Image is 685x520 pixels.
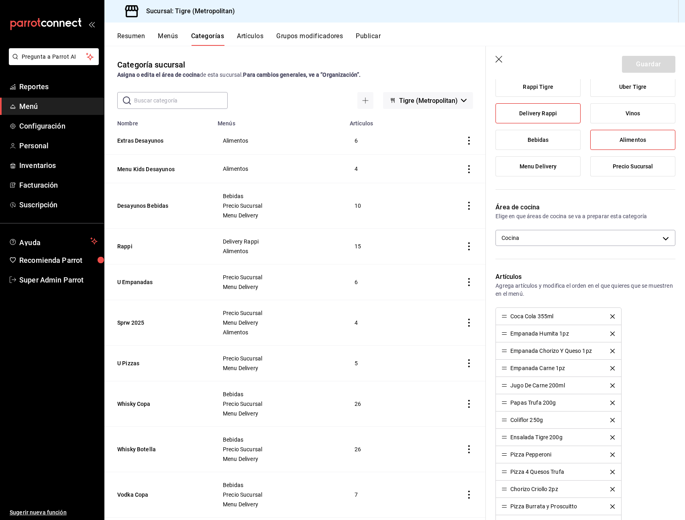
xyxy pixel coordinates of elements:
span: Precio Sucursal [613,163,653,170]
button: delete [605,401,620,405]
button: delete [605,487,620,491]
span: Precio Sucursal [223,401,335,407]
span: Precio Sucursal [223,203,335,209]
button: Rappi [117,242,198,250]
span: Tigre (Metropolitan) [399,97,458,104]
a: Pregunta a Parrot AI [6,58,99,67]
button: open_drawer_menu [88,21,95,27]
div: Pizza Pepperoni [510,452,551,457]
div: Coliflor 250g [510,417,543,423]
button: Menu Kids Desayunos [117,165,198,173]
div: Papas Trufa 200g [510,400,556,405]
button: actions [465,165,473,173]
button: U Pizzas [117,359,198,367]
div: Empanada Chorizo Y Queso 1pz [510,348,592,354]
td: 10 [345,183,418,228]
div: Empanada Carne 1pz [510,365,565,371]
th: Menús [213,115,345,127]
span: Bebidas [223,482,335,488]
span: Uber Tigre [619,84,646,90]
div: Pizza Burrata y Proscuitto [510,504,577,509]
span: Alimentos [620,137,646,143]
span: Menu Delivery [223,320,335,326]
span: Alimentos [223,138,335,143]
button: actions [465,359,473,367]
button: Resumen [117,32,145,46]
span: Precio Sucursal [223,446,335,452]
button: actions [465,278,473,286]
button: delete [605,314,620,319]
span: Pregunta a Parrot AI [22,53,86,61]
span: Recomienda Parrot [19,255,98,266]
button: actions [465,319,473,327]
button: U Empanadas [117,278,198,286]
div: de esta sucursal. [117,71,473,79]
h3: Sucursal: Tigre (Metropolitan) [140,6,235,16]
button: Grupos modificadores [276,32,343,46]
button: Menús [158,32,178,46]
td: 5 [345,345,418,381]
span: Suscripción [19,199,98,210]
input: Buscar categoría [134,92,228,109]
span: Configuración [19,121,98,131]
strong: Para cambios generales, ve a “Organización”. [243,72,361,78]
div: Empanada Humita 1pz [510,331,569,336]
span: Ayuda [19,236,87,246]
button: Publicar [356,32,381,46]
td: 6 [345,127,418,155]
button: Artículos [237,32,263,46]
div: Ensalada Tigre 200g [510,434,563,440]
span: Menú [19,101,98,112]
td: 4 [345,155,418,183]
button: delete [605,366,620,371]
span: Alimentos [223,330,335,335]
button: actions [465,491,473,499]
button: Whisky Copa [117,400,198,408]
button: delete [605,452,620,457]
span: Delivery Rappi [519,110,557,117]
p: Área de cocina [495,203,675,212]
button: delete [605,418,620,422]
span: Sugerir nueva función [10,508,98,517]
div: Categoría sucursal [117,59,185,71]
span: Precio Sucursal [223,274,335,280]
span: Menu Delivery [223,213,335,218]
span: Bebidas [223,391,335,397]
span: Bebidas [223,437,335,442]
p: Elige en que áreas de cocina se va a preparar esta categoría [495,212,675,220]
span: Menu Delivery [223,502,335,507]
span: Menu Delivery [223,365,335,371]
span: Bebidas [223,193,335,199]
td: 26 [345,426,418,472]
span: Alimentos [223,166,335,172]
span: Personal [19,140,98,151]
th: Artículos [345,115,418,127]
button: delete [605,383,620,388]
span: Menu Delivery [223,456,335,462]
span: Delivery Rappi [223,239,335,244]
button: Tigre (Metropolitan) [383,92,473,109]
td: 7 [345,472,418,517]
span: Facturación [19,180,98,190]
button: Sprw 2025 [117,319,198,327]
button: actions [465,445,473,453]
span: Reportes [19,81,98,92]
div: Jugo De Carne 200ml [510,383,565,388]
span: Bebidas [528,137,549,143]
button: Pregunta a Parrot AI [9,48,99,65]
span: Vinos [626,110,640,117]
div: Cocina [495,230,675,246]
button: delete [605,504,620,509]
button: actions [465,242,473,250]
span: Precio Sucursal [223,356,335,361]
button: delete [605,349,620,353]
button: actions [465,202,473,210]
p: Agrega artículos y modifica el orden en el que quieres que se muestren en el menú. [495,282,675,298]
button: delete [605,435,620,440]
span: Rappi Tigre [523,84,553,90]
td: 6 [345,264,418,300]
td: 26 [345,381,418,426]
button: delete [605,470,620,474]
span: Alimentos [223,248,335,254]
strong: Asigna o edita el área de cocina [117,72,200,78]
